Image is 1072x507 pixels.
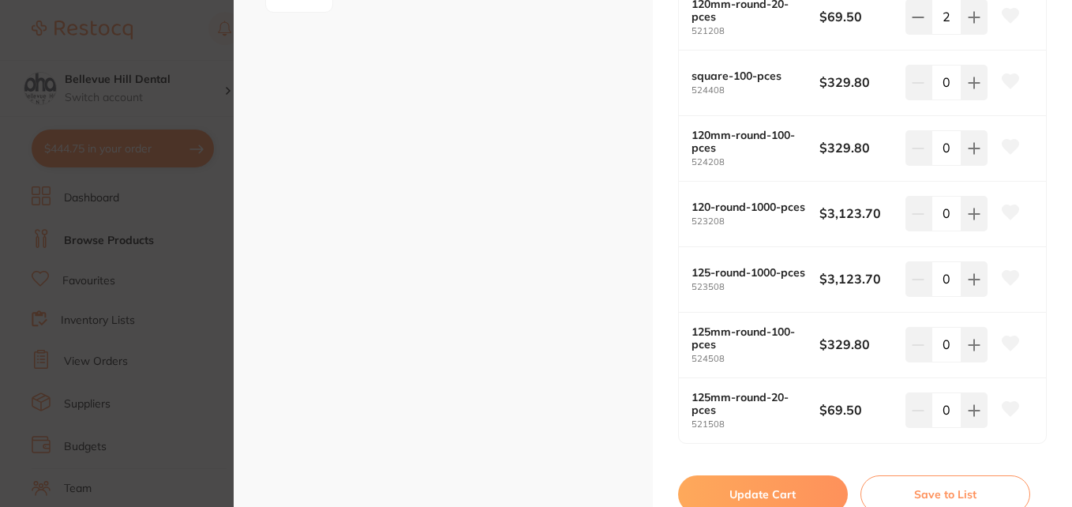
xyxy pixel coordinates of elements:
[819,336,896,353] b: $329.80
[692,69,807,82] b: square-100-pces
[819,205,896,222] b: $3,123.70
[692,26,819,36] small: 521208
[819,8,896,25] b: $69.50
[692,129,807,154] b: 120mm-round-100-pces
[692,216,819,227] small: 523208
[692,419,819,430] small: 521508
[692,391,807,416] b: 125mm-round-20-pces
[692,282,819,292] small: 523508
[819,401,896,419] b: $69.50
[692,325,807,351] b: 125mm-round-100-pces
[692,354,819,364] small: 524508
[819,270,896,287] b: $3,123.70
[692,201,807,213] b: 120-round-1000-pces
[692,85,819,96] small: 524408
[692,266,807,279] b: 125-round-1000-pces
[819,139,896,156] b: $329.80
[819,73,896,91] b: $329.80
[692,157,819,167] small: 524208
